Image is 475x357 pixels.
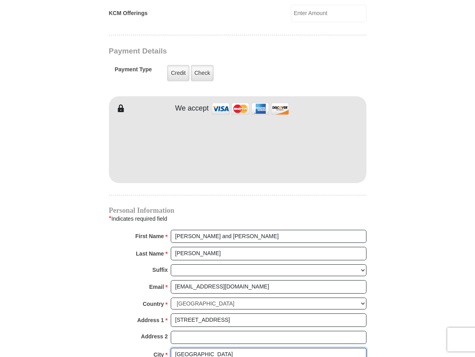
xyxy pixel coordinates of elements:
strong: Address 2 [141,331,168,342]
strong: Address 1 [137,315,164,326]
strong: Suffix [153,264,168,275]
label: Credit [167,65,189,81]
h5: Payment Type [115,66,152,77]
h4: Personal Information [109,207,366,214]
h3: Payment Details [109,47,311,56]
strong: Country [143,298,164,309]
input: Enter Amount [291,5,366,22]
h4: We accept [175,104,209,113]
label: Check [191,65,214,81]
strong: First Name [135,231,164,242]
strong: Last Name [136,248,164,259]
label: KCM Offerings [109,9,148,17]
img: credit cards accepted [211,100,290,117]
div: Indicates required field [109,214,366,224]
strong: Email [149,281,164,292]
